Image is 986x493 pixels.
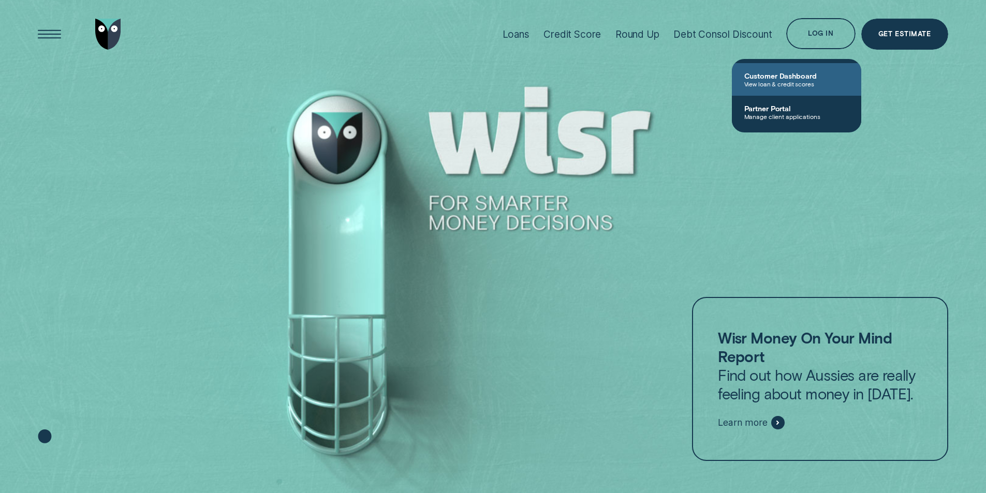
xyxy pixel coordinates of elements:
[615,28,659,40] div: Round Up
[34,19,65,50] button: Open Menu
[732,63,861,96] a: Customer DashboardView loan & credit scores
[744,104,849,113] span: Partner Portal
[732,96,861,128] a: Partner PortalManage client applications
[543,28,601,40] div: Credit Score
[786,18,855,49] button: Log in
[95,19,121,50] img: Wisr
[718,328,892,365] strong: Wisr Money On Your Mind Report
[718,328,922,403] p: Find out how Aussies are really feeling about money in [DATE].
[503,28,529,40] div: Loans
[673,28,772,40] div: Debt Consol Discount
[692,297,948,461] a: Wisr Money On Your Mind ReportFind out how Aussies are really feeling about money in [DATE].Learn...
[718,417,767,428] span: Learn more
[861,19,948,50] a: Get Estimate
[744,80,849,87] span: View loan & credit scores
[744,113,849,120] span: Manage client applications
[744,71,849,80] span: Customer Dashboard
